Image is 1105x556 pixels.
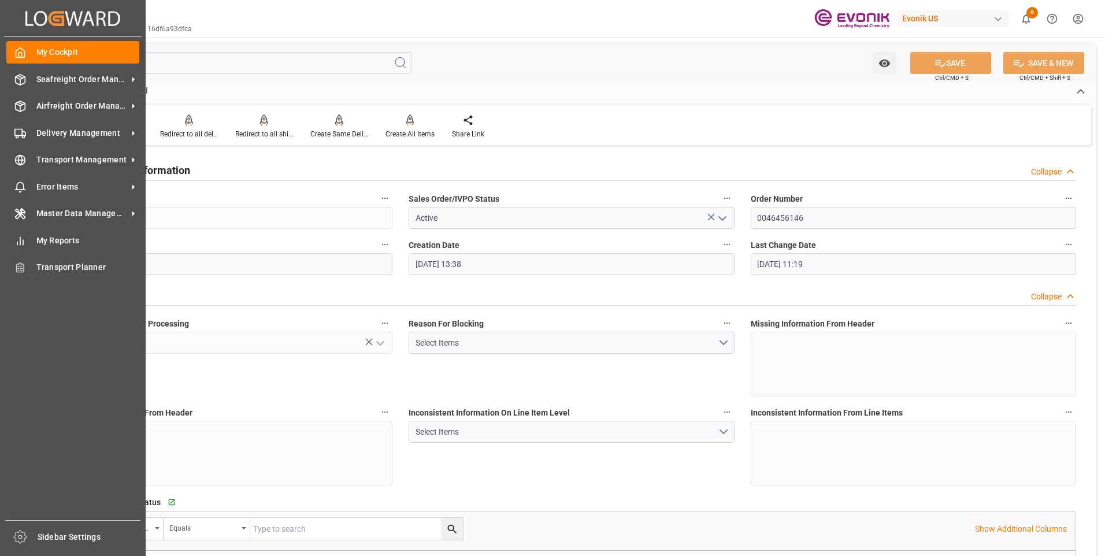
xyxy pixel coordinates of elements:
span: Inconsistent Information From Line Items [751,407,903,419]
button: search button [441,518,463,540]
button: open menu [371,334,388,352]
span: Seafreight Order Management [36,73,128,86]
div: Evonik US [898,10,1008,27]
span: Sidebar Settings [38,531,141,543]
span: Ctrl/CMD + S [935,73,969,82]
button: Inconsistent Information From Line Items [1061,405,1076,420]
div: Redirect to all shipments [235,129,293,139]
span: Transport Management [36,154,128,166]
span: 6 [1026,7,1038,18]
span: My Reports [36,235,140,247]
span: Airfreight Order Management [36,100,128,112]
button: Missing Information From Header [1061,316,1076,331]
span: Sales Order/IVPO Status [409,193,499,205]
button: Help Center [1039,6,1065,32]
img: Evonik-brand-mark-Deep-Purple-RGB.jpeg_1700498283.jpeg [814,9,889,29]
div: Select Items [416,426,718,438]
button: Order Number [1061,191,1076,206]
input: Search Fields [53,52,411,74]
input: Type to search [250,518,463,540]
button: show 6 new notifications [1013,6,1039,32]
a: My Reports [6,229,139,251]
div: Create All Items [385,129,435,139]
p: Show Additional Columns [975,523,1067,535]
button: Reason For Blocking [720,316,735,331]
button: Blocked From Further Processing [377,316,392,331]
span: Last Change Date [751,239,816,251]
button: SAVE & NEW [1003,52,1084,74]
button: open menu [873,52,896,74]
span: My Cockpit [36,46,140,58]
span: Missing Information From Header [751,318,874,330]
span: Error Items [36,181,128,193]
button: Evonik US [898,8,1013,29]
button: Sales Order/IVPO Status [720,191,735,206]
button: open menu [409,421,734,443]
span: Ctrl/CMD + Shift + S [1019,73,1070,82]
div: Create Same Delivery Date [310,129,368,139]
button: SAVE [910,52,991,74]
button: Missing Master Data From Header [377,405,392,420]
input: DD.MM.YYYY HH:MM [751,253,1076,275]
button: Inconsistent Information On Line Item Level [720,405,735,420]
span: Creation Date [409,239,459,251]
button: Order Type (SAP) [377,237,392,252]
div: Collapse [1031,166,1062,178]
span: Inconsistent Information On Line Item Level [409,407,570,419]
button: Last Change Date [1061,237,1076,252]
div: Collapse [1031,291,1062,303]
span: Transport Planner [36,261,140,273]
span: Delivery Management [36,127,128,139]
button: Creation Date [720,237,735,252]
div: Redirect to all deliveries [160,129,218,139]
button: open menu [164,518,250,540]
span: Master Data Management [36,207,128,220]
button: code [377,191,392,206]
div: Select Items [416,337,718,349]
div: Equals [169,520,238,533]
a: Transport Planner [6,256,139,279]
span: Reason For Blocking [409,318,484,330]
button: open menu [409,332,734,354]
button: open menu [713,209,730,227]
input: DD.MM.YYYY HH:MM [409,253,734,275]
div: Share Link [452,129,484,139]
a: My Cockpit [6,41,139,64]
span: Order Number [751,193,803,205]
